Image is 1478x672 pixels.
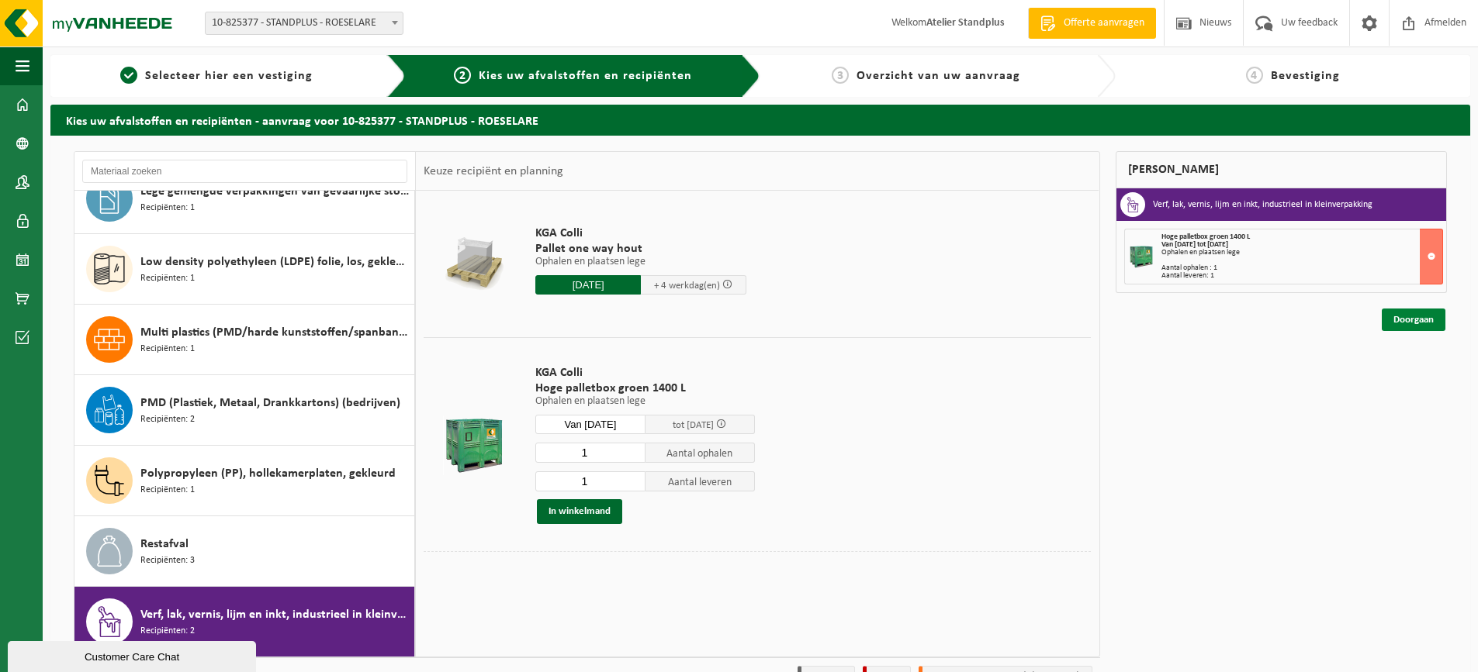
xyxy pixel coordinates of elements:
span: Polypropyleen (PP), hollekamerplaten, gekleurd [140,464,396,483]
button: Polypropyleen (PP), hollekamerplaten, gekleurd Recipiënten: 1 [74,446,415,516]
span: Recipiënten: 1 [140,201,195,215]
span: Pallet one way hout [535,241,746,257]
p: Ophalen en plaatsen lege [535,396,755,407]
span: 10-825377 - STANDPLUS - ROESELARE [205,12,403,35]
span: tot [DATE] [673,420,714,430]
div: Aantal ophalen : 1 [1161,264,1443,272]
h3: Verf, lak, vernis, lijm en inkt, industrieel in kleinverpakking [1153,192,1372,217]
span: KGA Colli [535,365,755,381]
iframe: chat widget [8,638,259,672]
span: Recipiënten: 1 [140,483,195,498]
strong: Atelier Standplus [926,17,1005,29]
span: Low density polyethyleen (LDPE) folie, los, gekleurd [140,253,410,271]
span: Recipiënten: 2 [140,624,195,639]
span: PMD (Plastiek, Metaal, Drankkartons) (bedrijven) [140,394,400,412]
a: 1Selecteer hier een vestiging [58,67,375,85]
span: Verf, lak, vernis, lijm en inkt, industrieel in kleinverpakking [140,605,410,624]
div: Keuze recipiënt en planning [416,152,571,191]
span: Recipiënten: 3 [140,553,195,568]
span: Hoge palletbox groen 1400 L [535,381,755,396]
span: Kies uw afvalstoffen en recipiënten [479,70,692,82]
button: Verf, lak, vernis, lijm en inkt, industrieel in kleinverpakking Recipiënten: 2 [74,587,415,656]
span: Hoge palletbox groen 1400 L [1161,233,1250,241]
div: Ophalen en plaatsen lege [1161,249,1443,257]
p: Ophalen en plaatsen lege [535,257,746,267]
span: Overzicht van uw aanvraag [857,70,1020,82]
button: Low density polyethyleen (LDPE) folie, los, gekleurd Recipiënten: 1 [74,234,415,305]
span: Offerte aanvragen [1060,16,1148,31]
a: Doorgaan [1382,308,1445,331]
button: In winkelmand [537,499,622,524]
strong: Van [DATE] tot [DATE] [1161,240,1228,249]
input: Selecteer datum [535,415,646,434]
span: + 4 werkdag(en) [654,281,720,291]
button: PMD (Plastiek, Metaal, Drankkartons) (bedrijven) Recipiënten: 2 [74,375,415,446]
div: Aantal leveren: 1 [1161,272,1443,280]
span: Recipiënten: 1 [140,342,195,357]
span: Selecteer hier een vestiging [145,70,313,82]
button: Lege gemengde verpakkingen van gevaarlijke stoffen Recipiënten: 1 [74,164,415,234]
span: Recipiënten: 1 [140,271,195,286]
span: Multi plastics (PMD/harde kunststoffen/spanbanden/EPS/folie naturel/folie gemengd) [140,323,410,342]
span: 4 [1246,67,1263,84]
button: Restafval Recipiënten: 3 [74,516,415,587]
input: Selecteer datum [535,275,641,295]
span: 2 [454,67,471,84]
button: Multi plastics (PMD/harde kunststoffen/spanbanden/EPS/folie naturel/folie gemengd) Recipiënten: 1 [74,305,415,375]
span: KGA Colli [535,226,746,241]
a: Offerte aanvragen [1028,8,1156,39]
span: Aantal leveren [646,471,756,491]
span: Aantal ophalen [646,443,756,463]
span: 3 [832,67,849,84]
span: 10-825377 - STANDPLUS - ROESELARE [206,12,403,34]
span: 1 [120,67,137,84]
span: Bevestiging [1271,70,1340,82]
div: [PERSON_NAME] [1116,151,1448,188]
span: Restafval [140,535,189,553]
input: Materiaal zoeken [82,160,407,183]
h2: Kies uw afvalstoffen en recipiënten - aanvraag voor 10-825377 - STANDPLUS - ROESELARE [50,105,1470,135]
span: Lege gemengde verpakkingen van gevaarlijke stoffen [140,182,410,201]
span: Recipiënten: 2 [140,412,195,427]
